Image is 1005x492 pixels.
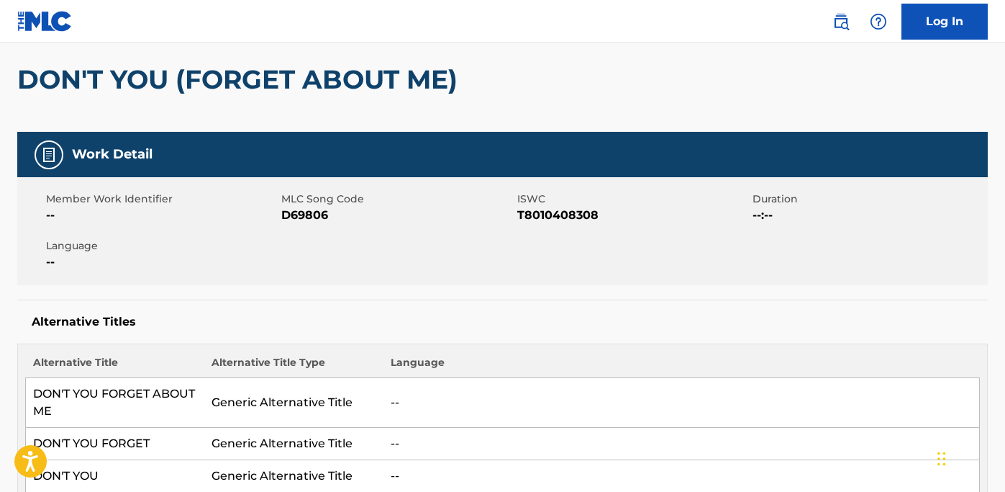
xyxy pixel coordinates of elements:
[870,13,887,30] img: help
[46,207,278,224] span: --
[864,7,893,36] div: Help
[827,7,855,36] a: Public Search
[517,192,749,207] span: ISWC
[901,4,988,40] a: Log In
[72,146,153,163] h5: Work Detail
[383,428,980,460] td: --
[17,63,465,96] h2: DON'T YOU (FORGET ABOUT ME)
[752,192,984,207] span: Duration
[752,207,984,224] span: --:--
[204,428,383,460] td: Generic Alternative Title
[32,315,973,329] h5: Alternative Titles
[26,355,205,378] th: Alternative Title
[517,207,749,224] span: T8010408308
[383,378,980,428] td: --
[933,423,1005,492] iframe: Chat Widget
[46,192,278,207] span: Member Work Identifier
[832,13,850,30] img: search
[281,192,513,207] span: MLC Song Code
[40,146,58,164] img: Work Detail
[204,355,383,378] th: Alternative Title Type
[937,437,946,480] div: Drag
[26,428,205,460] td: DON'T YOU FORGET
[46,254,278,271] span: --
[383,355,980,378] th: Language
[26,378,205,428] td: DON'T YOU FORGET ABOUT ME
[46,238,278,254] span: Language
[281,207,513,224] span: D69806
[204,378,383,428] td: Generic Alternative Title
[17,11,73,32] img: MLC Logo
